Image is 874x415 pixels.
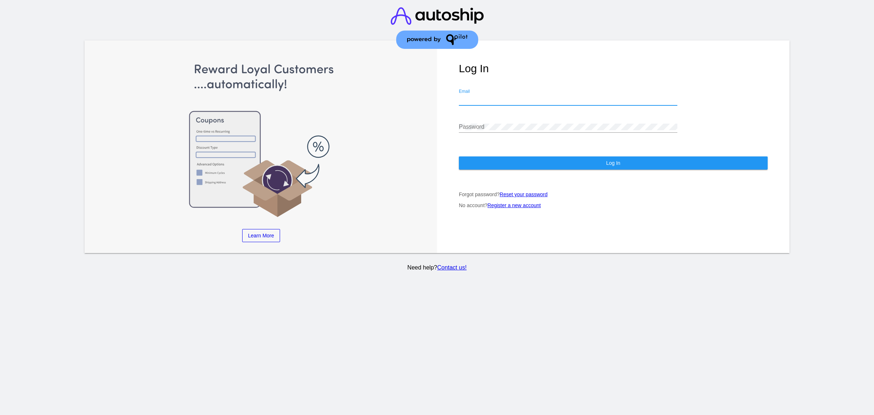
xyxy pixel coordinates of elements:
input: Email [459,96,677,103]
a: Learn More [242,229,280,242]
p: Forgot password? [459,191,768,197]
span: Log In [606,160,620,166]
button: Log In [459,156,768,170]
span: Learn More [248,233,274,238]
a: Contact us! [437,264,466,271]
p: No account? [459,202,768,208]
a: Register a new account [488,202,541,208]
img: Apply Coupons Automatically to Scheduled Orders with QPilot [107,62,416,218]
a: Reset your password [500,191,548,197]
h1: Log In [459,62,768,75]
p: Need help? [83,264,791,271]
